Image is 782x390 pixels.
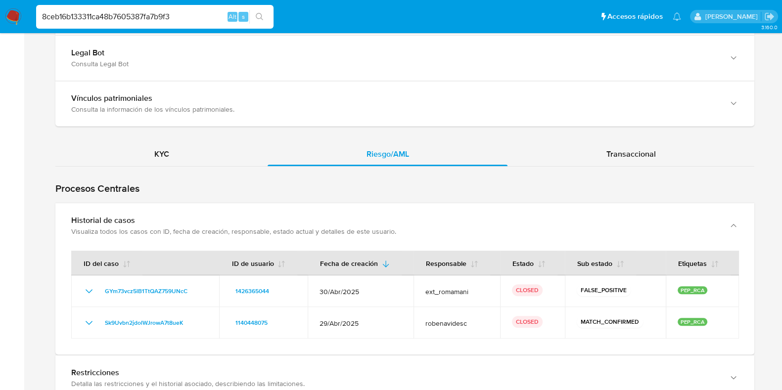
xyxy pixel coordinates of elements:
h1: Procesos Centrales [55,182,754,195]
input: Buscar usuario o caso... [36,10,274,23]
span: Accesos rápidos [607,11,663,22]
div: Restricciones [71,368,719,378]
span: KYC [154,148,169,160]
span: s [242,12,245,21]
div: Detalla las restricciones y el historial asociado, describiendo las limitaciones. [71,379,719,388]
span: Transaccional [606,148,656,160]
a: Notificaciones [673,12,681,21]
span: Alt [229,12,236,21]
button: search-icon [249,10,270,24]
span: 3.160.0 [761,23,777,31]
p: camilafernanda.paredessaldano@mercadolibre.cl [705,12,761,21]
a: Salir [764,11,775,22]
span: Riesgo/AML [367,148,409,160]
